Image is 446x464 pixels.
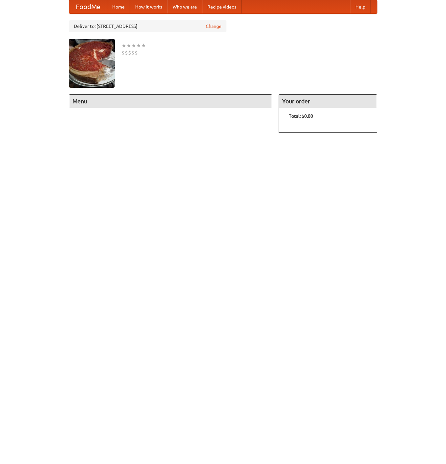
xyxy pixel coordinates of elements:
a: Home [107,0,130,13]
a: Who we are [167,0,202,13]
li: ★ [126,42,131,49]
b: Total: $0.00 [289,113,313,119]
li: ★ [131,42,136,49]
li: $ [131,49,135,56]
img: angular.jpg [69,39,115,88]
div: Deliver to: [STREET_ADDRESS] [69,20,226,32]
a: Change [206,23,222,30]
a: Help [350,0,371,13]
li: $ [128,49,131,56]
li: ★ [121,42,126,49]
li: ★ [141,42,146,49]
h4: Your order [279,95,377,108]
a: Recipe videos [202,0,242,13]
li: ★ [136,42,141,49]
li: $ [135,49,138,56]
li: $ [121,49,125,56]
a: FoodMe [69,0,107,13]
h4: Menu [69,95,272,108]
li: $ [125,49,128,56]
a: How it works [130,0,167,13]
